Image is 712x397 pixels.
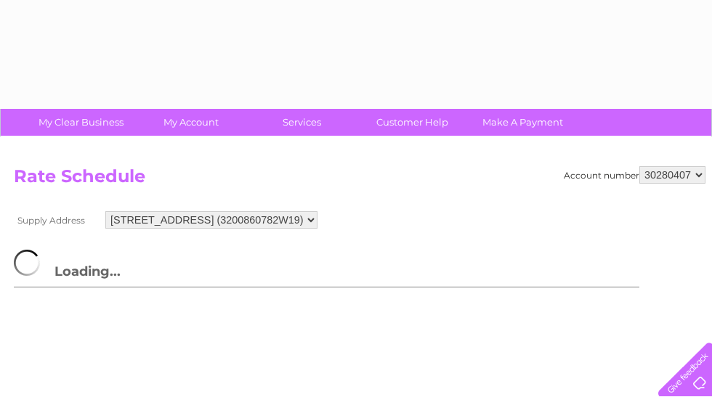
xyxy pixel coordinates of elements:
[463,109,583,136] a: Make A Payment
[14,247,639,287] h3: Loading...
[21,109,141,136] a: My Clear Business
[564,166,705,184] div: Account number
[14,166,705,194] h2: Rate Schedule
[132,109,251,136] a: My Account
[14,208,102,232] th: Supply Address
[352,109,472,136] a: Customer Help
[14,250,54,276] img: page-loader.gif
[242,109,362,136] a: Services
